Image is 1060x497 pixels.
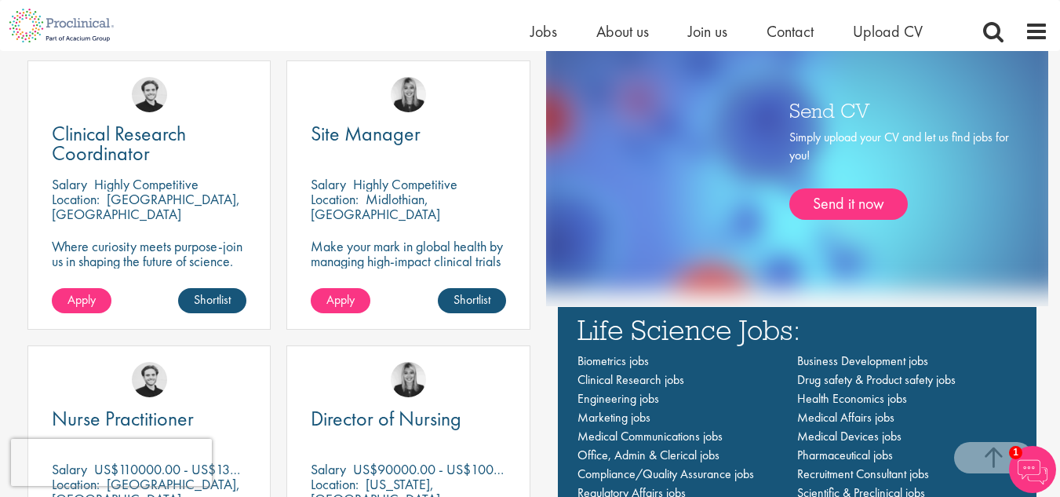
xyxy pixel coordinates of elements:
span: Salary [311,460,346,478]
a: Clinical Research Coordinator [52,124,246,163]
p: [GEOGRAPHIC_DATA], [GEOGRAPHIC_DATA] [52,190,240,223]
p: Highly Competitive [353,175,457,193]
span: Nurse Practitioner [52,405,194,432]
a: Site Manager [311,124,505,144]
a: Medical Affairs jobs [797,409,894,426]
a: Engineering jobs [577,390,659,407]
a: Clinical Research jobs [577,371,684,388]
a: Office, Admin & Clerical jobs [577,447,719,463]
span: 1 [1009,446,1022,459]
a: Medical Communications jobs [577,428,723,444]
p: Make your mark in global health by managing high-impact clinical trials with a leading CRO. [311,239,505,283]
span: Salary [311,175,346,193]
img: Nico Kohlwes [132,362,167,397]
a: Contact [767,21,814,42]
span: Director of Nursing [311,405,461,432]
a: Marketing jobs [577,409,650,426]
a: Recruitment Consultant jobs [797,466,929,482]
img: Janelle Jones [391,362,426,397]
p: Midlothian, [GEOGRAPHIC_DATA] [311,190,440,223]
div: Simply upload your CV and let us find jobs for you! [789,129,1009,220]
a: Shortlist [438,288,506,313]
a: Compliance/Quality Assurance jobs [577,466,754,482]
p: Highly Competitive [94,175,199,193]
a: Medical Devices jobs [797,428,902,444]
p: US$90000.00 - US$100000.00 per annum [353,460,596,478]
iframe: reCAPTCHA [11,439,212,486]
span: Salary [52,175,87,193]
a: Send it now [789,188,908,220]
a: Pharmaceutical jobs [797,447,893,463]
span: Site Manager [311,120,421,147]
a: Apply [52,288,111,313]
img: Nico Kohlwes [132,77,167,112]
p: US$110000.00 - US$130000.00 per annum [94,460,340,478]
a: Shortlist [178,288,246,313]
span: Location: [52,190,100,208]
a: Join us [688,21,727,42]
p: Where curiosity meets purpose-join us in shaping the future of science. [52,239,246,269]
img: Janelle Jones [391,77,426,112]
span: Location: [311,190,359,208]
a: Apply [311,288,370,313]
a: Health Economics jobs [797,390,907,407]
a: Nurse Practitioner [52,409,246,429]
a: Drug safety & Product safety jobs [797,371,956,388]
h3: Send CV [789,100,1009,120]
span: Clinical Research Coordinator [52,120,186,166]
span: Apply [67,291,96,308]
img: Chatbot [1009,446,1056,493]
a: Director of Nursing [311,409,505,429]
a: Business Development jobs [797,353,928,369]
h3: Life Science Jobs: [577,315,1018,344]
span: Location: [311,475,359,493]
span: Apply [326,291,355,308]
a: Biometrics jobs [577,353,649,369]
a: Jobs [530,21,557,42]
a: Upload CV [853,21,923,42]
a: About us [596,21,649,42]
